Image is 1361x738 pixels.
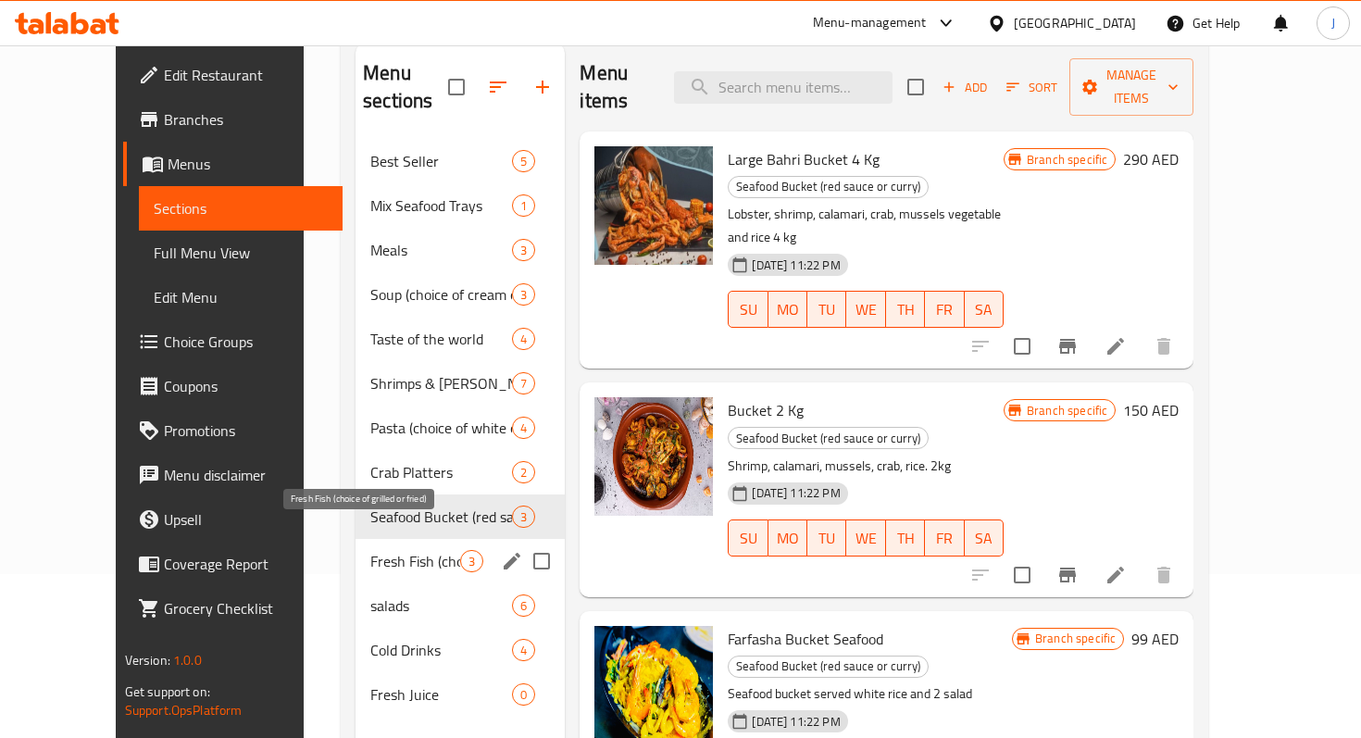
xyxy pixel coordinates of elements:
[370,417,512,439] span: Pasta (choice of white or red sauce)
[1045,553,1090,597] button: Branch-specific-item
[1131,626,1179,652] h6: 99 AED
[728,656,929,678] div: Seafood Bucket (red sauce or curry)
[807,519,846,557] button: TU
[1003,556,1042,594] span: Select to update
[513,197,534,215] span: 1
[1019,402,1115,419] span: Branch specific
[461,553,482,570] span: 3
[513,642,534,659] span: 4
[1003,327,1042,366] span: Select to update
[965,519,1004,557] button: SA
[164,464,328,486] span: Menu disclaimer
[893,525,918,552] span: TH
[164,108,328,131] span: Branches
[728,396,804,424] span: Bucket 2 Kg
[728,625,883,653] span: Farfasha Bucket Seafood
[123,453,343,497] a: Menu disclaimer
[886,519,925,557] button: TH
[356,183,565,228] div: Mix Seafood Trays1
[164,597,328,619] span: Grocery Checklist
[356,494,565,539] div: Seafood Bucket (red sauce or curry)3
[123,497,343,542] a: Upsell
[512,372,535,394] div: items
[1045,324,1090,369] button: Branch-specific-item
[437,68,476,106] span: Select all sections
[513,286,534,304] span: 3
[370,194,512,217] div: Mix Seafood Trays
[994,73,1069,102] span: Sort items
[972,296,996,323] span: SA
[123,53,343,97] a: Edit Restaurant
[896,68,935,106] span: Select section
[674,71,893,104] input: search
[370,372,512,394] span: Shrimps & [PERSON_NAME] & Crab
[154,242,328,264] span: Full Menu View
[139,186,343,231] a: Sections
[815,525,839,552] span: TU
[580,59,652,115] h2: Menu items
[370,639,512,661] span: Cold Drinks
[356,139,565,183] div: Best Seller5
[164,419,328,442] span: Promotions
[123,319,343,364] a: Choice Groups
[125,680,210,704] span: Get support on:
[744,256,847,274] span: [DATE] 11:22 PM
[498,547,526,575] button: edit
[164,64,328,86] span: Edit Restaurant
[1142,324,1186,369] button: delete
[123,408,343,453] a: Promotions
[512,594,535,617] div: items
[513,464,534,482] span: 2
[123,97,343,142] a: Branches
[1142,553,1186,597] button: delete
[854,296,878,323] span: WE
[1105,335,1127,357] a: Edit menu item
[728,519,768,557] button: SU
[476,65,520,109] span: Sort sections
[356,539,565,583] div: Fresh Fish (choice of grilled or fried)3edit
[512,639,535,661] div: items
[356,131,565,724] nav: Menu sections
[1069,58,1193,116] button: Manage items
[728,145,880,173] span: Large Bahri Bucket 4 Kg
[736,525,760,552] span: SU
[1019,151,1115,169] span: Branch specific
[512,417,535,439] div: items
[736,296,760,323] span: SU
[1123,146,1179,172] h6: 290 AED
[164,553,328,575] span: Coverage Report
[370,594,512,617] span: salads
[807,291,846,328] button: TU
[370,283,512,306] span: Soup (choice of cream or red sauce)
[168,153,328,175] span: Menus
[164,375,328,397] span: Coupons
[1006,77,1057,98] span: Sort
[513,508,534,526] span: 3
[513,331,534,348] span: 4
[370,150,512,172] span: Best Seller
[972,525,996,552] span: SA
[594,146,713,265] img: Large Bahri Bucket 4 Kg
[935,73,994,102] span: Add item
[935,73,994,102] button: Add
[513,375,534,393] span: 7
[1002,73,1062,102] button: Sort
[125,648,170,672] span: Version:
[846,519,885,557] button: WE
[932,296,956,323] span: FR
[886,291,925,328] button: TH
[370,506,512,528] div: Seafood Bucket (red sauce or curry)
[512,239,535,261] div: items
[356,406,565,450] div: Pasta (choice of white or red sauce)4
[728,176,929,198] div: Seafood Bucket (red sauce or curry)
[728,291,768,328] button: SU
[1028,630,1123,647] span: Branch specific
[164,331,328,353] span: Choice Groups
[356,450,565,494] div: Crab Platters2
[513,153,534,170] span: 5
[356,361,565,406] div: Shrimps & [PERSON_NAME] & Crab7
[728,682,1012,706] p: Seafood bucket served white rice and 2 salad
[776,296,800,323] span: MO
[513,597,534,615] span: 6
